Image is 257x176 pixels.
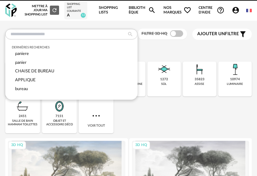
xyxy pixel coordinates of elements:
div: 3D HQ [8,141,26,149]
span: panier [15,61,27,64]
div: Mettre à jour ma Shopping List [24,4,59,16]
span: Account Circle icon [232,6,240,14]
div: assise [195,82,204,86]
span: CHAISE DE BUREAU [15,69,54,73]
div: luminaire [227,82,243,86]
span: Heart Outline icon [183,6,191,14]
div: 10974 [230,77,240,82]
div: Voir tout [79,98,114,133]
div: 2451 [19,114,27,118]
span: Centre d'aideHelp Circle Outline icon [199,6,225,15]
img: Sol.png [156,62,172,77]
div: objet et accessoire déco [44,119,75,127]
div: 3D HQ [132,141,150,149]
span: 12 [81,13,86,18]
img: fr [246,8,252,13]
span: Ajouter un [197,32,225,36]
img: more.7b13dc1.svg [91,111,101,121]
div: A [67,13,85,18]
span: Magnify icon [148,6,156,14]
span: APPLIQUE [15,78,35,82]
img: Assise.png [192,62,207,77]
a: Shopping List courante A 12 [67,3,85,18]
div: 7151 [55,114,63,118]
img: OXP [5,4,17,17]
img: Luminaire.png [227,62,243,77]
span: Filtre 3D HQ [141,32,167,36]
div: salle de bain hammam toilettes [7,119,38,127]
div: 35823 [195,77,204,82]
span: filtre [197,31,239,37]
span: Help Circle Outline icon [217,6,225,14]
span: paniere [15,52,29,56]
div: 1272 [160,77,168,82]
button: Ajouter unfiltre Filter icon [192,29,252,40]
div: sol [161,82,167,86]
div: Dernières recherches [12,45,131,49]
div: Shopping List courante [67,3,85,13]
img: Salle%20de%20bain.png [15,98,31,114]
span: Refresh icon [52,9,57,12]
span: bureau [15,87,28,91]
span: Account Circle icon [232,6,243,14]
span: Filter icon [239,30,247,38]
img: Miroir.png [52,98,67,114]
